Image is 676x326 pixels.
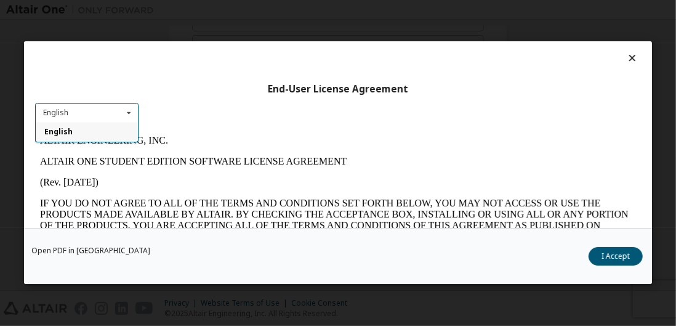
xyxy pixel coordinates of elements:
[5,68,601,168] p: IF YOU DO NOT AGREE TO ALL OF THE TERMS AND CONDITIONS SET FORTH BELOW, YOU MAY NOT ACCESS OR USE...
[589,248,643,266] button: I Accept
[43,109,68,116] div: English
[35,83,641,96] div: End-User License Agreement
[107,101,214,112] a: [URL][DOMAIN_NAME]
[31,248,150,255] a: Open PDF in [GEOGRAPHIC_DATA]
[5,47,601,58] p: (Rev. [DATE])
[44,127,73,137] span: English
[5,26,601,37] p: ALTAIR ONE STUDENT EDITION SOFTWARE LICENSE AGREEMENT
[5,5,601,16] p: ALTAIR ENGINEERING, INC.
